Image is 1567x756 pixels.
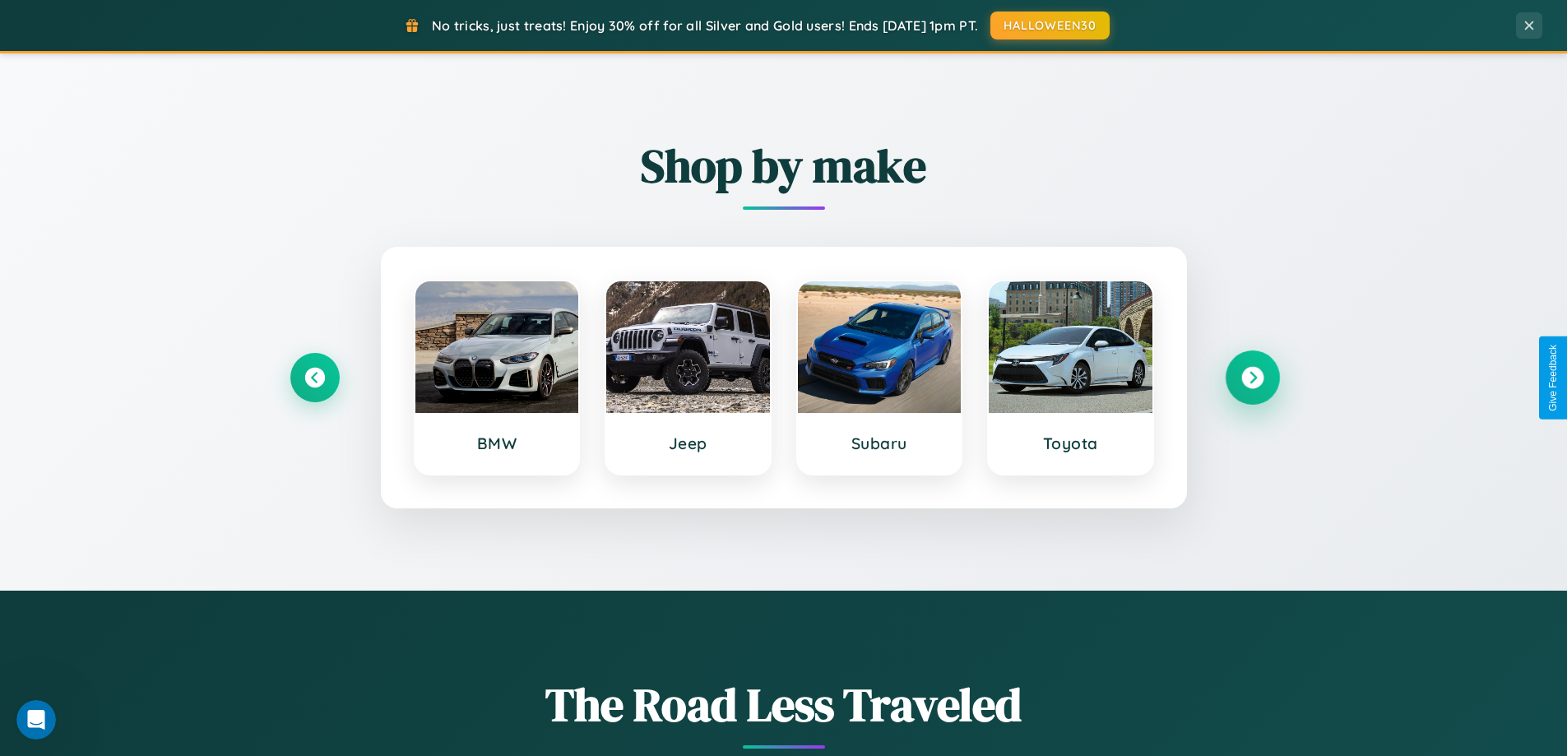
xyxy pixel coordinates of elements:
h3: Jeep [623,434,753,453]
h3: BMW [432,434,563,453]
span: No tricks, just treats! Enjoy 30% off for all Silver and Gold users! Ends [DATE] 1pm PT. [432,17,978,34]
button: HALLOWEEN30 [990,12,1110,39]
h3: Subaru [814,434,945,453]
h3: Toyota [1005,434,1136,453]
iframe: Intercom live chat [16,700,56,740]
h1: The Road Less Traveled [290,673,1277,736]
h2: Shop by make [290,134,1277,197]
div: Give Feedback [1547,345,1559,411]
